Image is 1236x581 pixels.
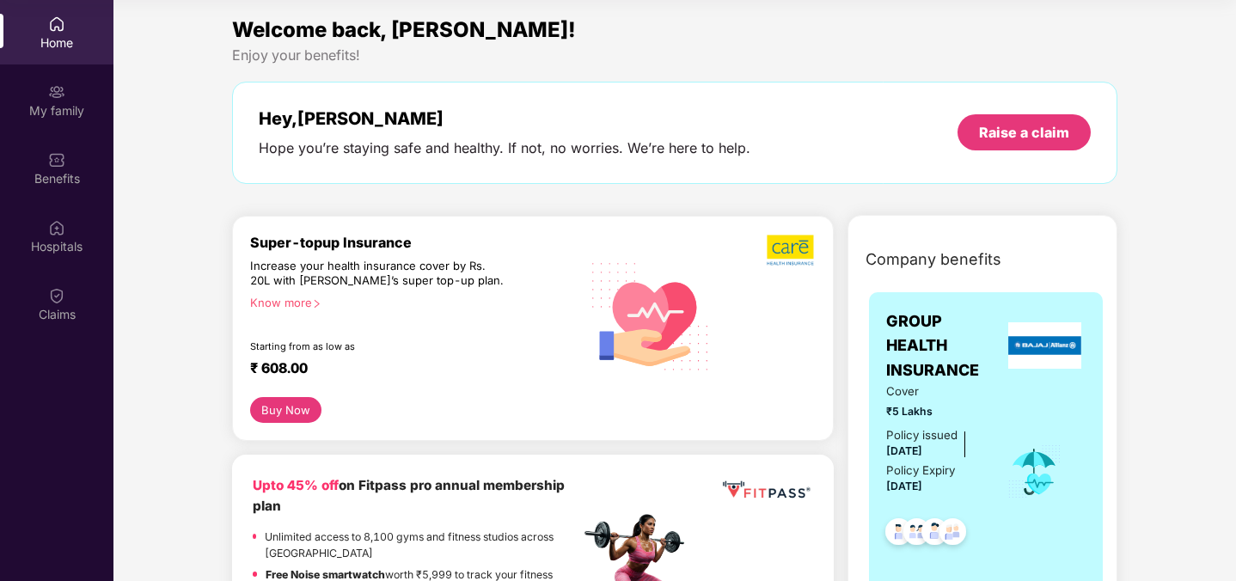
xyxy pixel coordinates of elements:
[259,139,750,157] div: Hope you’re staying safe and healthy. If not, no worries. We’re here to help.
[250,296,570,308] div: Know more
[250,340,507,352] div: Starting from as low as
[886,403,983,419] span: ₹5 Lakhs
[932,513,974,555] img: svg+xml;base64,PHN2ZyB4bWxucz0iaHR0cDovL3d3dy53My5vcmcvMjAwMC9zdmciIHdpZHRoPSI0OC45NDMiIGhlaWdodD...
[886,309,1004,382] span: GROUP HEALTH INSURANCE
[312,299,321,309] span: right
[232,17,576,42] span: Welcome back, [PERSON_NAME]!
[896,513,938,555] img: svg+xml;base64,PHN2ZyB4bWxucz0iaHR0cDovL3d3dy53My5vcmcvMjAwMC9zdmciIHdpZHRoPSI0OC45MTUiIGhlaWdodD...
[48,15,65,33] img: svg+xml;base64,PHN2ZyBpZD0iSG9tZSIgeG1sbnM9Imh0dHA6Ly93d3cudzMub3JnLzIwMDAvc3ZnIiB3aWR0aD0iMjAiIG...
[886,444,922,457] span: [DATE]
[250,359,563,380] div: ₹ 608.00
[253,477,339,493] b: Upto 45% off
[253,477,565,514] b: on Fitpass pro annual membership plan
[48,151,65,168] img: svg+xml;base64,PHN2ZyBpZD0iQmVuZWZpdHMiIHhtbG5zPSJodHRwOi8vd3d3LnczLm9yZy8yMDAwL3N2ZyIgd2lkdGg9Ij...
[250,397,321,423] button: Buy Now
[1007,443,1062,500] img: icon
[886,382,983,401] span: Cover
[250,234,580,251] div: Super-topup Insurance
[48,219,65,236] img: svg+xml;base64,PHN2ZyBpZD0iSG9zcGl0YWxzIiB4bWxucz0iaHR0cDovL3d3dy53My5vcmcvMjAwMC9zdmciIHdpZHRoPS...
[914,513,956,555] img: svg+xml;base64,PHN2ZyB4bWxucz0iaHR0cDovL3d3dy53My5vcmcvMjAwMC9zdmciIHdpZHRoPSI0OC45NDMiIGhlaWdodD...
[767,234,816,266] img: b5dec4f62d2307b9de63beb79f102df3.png
[259,108,750,129] div: Hey, [PERSON_NAME]
[886,426,958,444] div: Policy issued
[878,513,920,555] img: svg+xml;base64,PHN2ZyB4bWxucz0iaHR0cDovL3d3dy53My5vcmcvMjAwMC9zdmciIHdpZHRoPSI0OC45NDMiIGhlaWdodD...
[265,529,579,562] p: Unlimited access to 8,100 gyms and fitness studios across [GEOGRAPHIC_DATA]
[719,475,813,505] img: fppp.png
[266,568,385,581] strong: Free Noise smartwatch
[886,480,922,492] span: [DATE]
[580,243,722,387] img: svg+xml;base64,PHN2ZyB4bWxucz0iaHR0cDovL3d3dy53My5vcmcvMjAwMC9zdmciIHhtbG5zOnhsaW5rPSJodHRwOi8vd3...
[48,287,65,304] img: svg+xml;base64,PHN2ZyBpZD0iQ2xhaW0iIHhtbG5zPSJodHRwOi8vd3d3LnczLm9yZy8yMDAwL3N2ZyIgd2lkdGg9IjIwIi...
[886,462,955,480] div: Policy Expiry
[232,46,1118,64] div: Enjoy your benefits!
[866,248,1001,272] span: Company benefits
[250,259,506,289] div: Increase your health insurance cover by Rs. 20L with [PERSON_NAME]’s super top-up plan.
[48,83,65,101] img: svg+xml;base64,PHN2ZyB3aWR0aD0iMjAiIGhlaWdodD0iMjAiIHZpZXdCb3g9IjAgMCAyMCAyMCIgZmlsbD0ibm9uZSIgeG...
[979,123,1069,142] div: Raise a claim
[1008,322,1082,369] img: insurerLogo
